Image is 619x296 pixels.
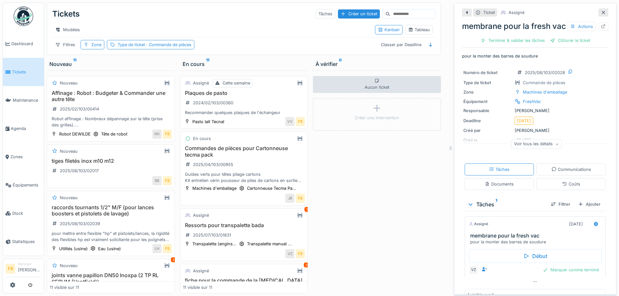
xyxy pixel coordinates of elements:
div: LH [152,244,161,253]
div: Zone [91,42,101,48]
div: À vérifier [316,60,438,68]
div: Zone [463,89,512,95]
div: Nouveau [60,80,78,86]
div: [DATE] [517,118,531,124]
div: Numéro de ticket [463,70,512,76]
div: FB [296,194,305,203]
sup: 1 [496,200,497,208]
div: VZ [285,249,294,258]
a: Équipements [3,171,44,199]
div: FreshVac [523,98,541,105]
div: Cartonneuse Tecma Pa... [247,185,296,191]
div: Aucun ticket [313,76,441,93]
div: [PERSON_NAME] [463,108,607,114]
h3: Plaques de pasto [183,90,305,96]
div: VV [285,117,294,126]
div: Créer une intervention [355,115,399,121]
h3: joints vanne papillon DN50 Inoxpa (2 TP RL SERUM (Ventfield)) [50,272,172,285]
div: 2025/08/103/02039 [60,221,100,227]
span: Dashboard [11,41,41,47]
div: Classer par Deadline [378,40,424,49]
a: Dashboard [3,30,44,58]
div: 2025/08/103/02017 [60,168,99,174]
div: Commande de pièces [523,80,565,86]
div: Transpalette (engins... [192,241,237,247]
img: Badge_color-CXgf-gQk.svg [14,6,33,26]
div: Robot affinage : Nombreux dépannage sur la tête (prise des grilles). Les techniciens n'ont pas tj... [50,116,172,128]
div: 2024/02/103/00360 [193,100,233,106]
sup: 0 [339,60,342,68]
div: Assigné [509,9,524,16]
div: 2025/02/103/00414 [60,106,99,112]
div: JB [285,194,294,203]
sup: 11 [73,60,76,68]
div: [DATE] [569,221,583,227]
div: Pasto lait Tecnal [192,119,224,125]
h3: Commandes de pièces pour Cartonneuse tecma pack [183,145,305,158]
div: pour mettre entre flexible "hp" et pistolets/lances, la rigidité des flexibles hp est vraiment so... [50,230,172,243]
li: [PERSON_NAME] [18,262,41,276]
div: Machines d'emballage [523,89,567,95]
div: FB [296,249,305,258]
div: 2 [171,257,176,262]
div: Deadline [463,118,512,124]
a: Zones [3,143,44,171]
div: Clôturer le ticket [548,36,593,45]
div: Terminer & valider les tâches [478,36,548,45]
div: Nouveau [60,263,78,269]
div: Responsable [463,108,512,114]
div: Type de ticket [118,42,191,48]
div: Documents [485,181,514,187]
div: Équipement [463,98,512,105]
div: Type de ticket [463,80,512,86]
div: Assigné [193,268,209,274]
div: Tête de robot [101,131,127,137]
div: Ajouter [575,200,603,209]
span: Statistiques [12,238,41,245]
div: Transpalette manuel ... [247,241,292,247]
span: Équipements [13,182,41,188]
a: Maintenance [3,86,44,114]
div: Tickets [52,6,80,22]
div: Eau (usine) [98,246,121,252]
div: Tâches [489,166,509,173]
div: Début [469,249,601,263]
div: FB [163,130,172,139]
div: Modèles [52,25,83,34]
div: En cours [193,135,211,142]
div: Nouveau [49,60,172,68]
li: FB [6,264,15,274]
h3: fiche pour la commande de la [MEDICAL_DATA] sur la vemag [183,277,305,290]
div: Assigné [193,212,209,218]
div: Assigné [469,221,488,227]
a: Tickets [3,58,44,86]
div: Actions [567,22,596,31]
div: Guides verts pour têtes pliage cartons Kit entretien vérin pousseur de piles de cartons en sortie... [183,171,305,184]
div: 2025/07/103/01831 [193,232,231,238]
div: Créé par [463,127,512,134]
div: Robot DEWILDE [59,131,91,137]
div: Ticket [483,9,495,16]
a: Agenda [3,114,44,143]
span: Agenda [11,125,41,132]
h3: Affinage : Robot : Budgeter & Commander une autre tête [50,90,172,102]
div: Tâches [316,9,335,19]
div: Filtrer [548,200,573,209]
div: Nouveau [60,148,78,154]
div: En cours [183,60,305,68]
div: Créer un ticket [338,9,380,18]
div: BB [152,176,161,185]
div: 11 visible sur 11 [183,284,212,290]
span: : Commande de pièces [145,42,191,47]
div: Utilités (usine) [59,246,88,252]
div: Coûts [562,181,580,187]
div: NG [152,130,161,139]
div: Filtres [52,40,78,49]
div: FB [163,176,172,185]
div: 1 [304,207,309,212]
div: FB [163,244,172,253]
div: Tableau [408,27,430,33]
div: 11 visible sur 11 [50,284,79,290]
div: 2025/04/103/00955 [193,161,233,168]
div: Voir tous les détails [511,139,562,149]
